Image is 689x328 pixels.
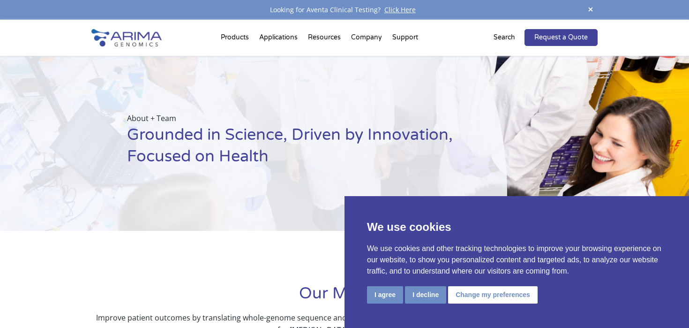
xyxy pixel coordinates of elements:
p: Search [494,31,515,44]
a: Click Here [381,5,419,14]
p: We use cookies and other tracking technologies to improve your browsing experience on our website... [367,243,667,277]
p: About + Team [127,112,461,124]
div: Looking for Aventa Clinical Testing? [91,4,598,16]
button: I decline [405,286,446,304]
p: We use cookies [367,219,667,236]
h1: Our Mission [91,283,598,312]
button: Change my preferences [448,286,538,304]
img: Arima-Genomics-logo [91,29,162,46]
h1: Grounded in Science, Driven by Innovation, Focused on Health [127,124,461,175]
button: I agree [367,286,403,304]
a: Request a Quote [524,29,598,46]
